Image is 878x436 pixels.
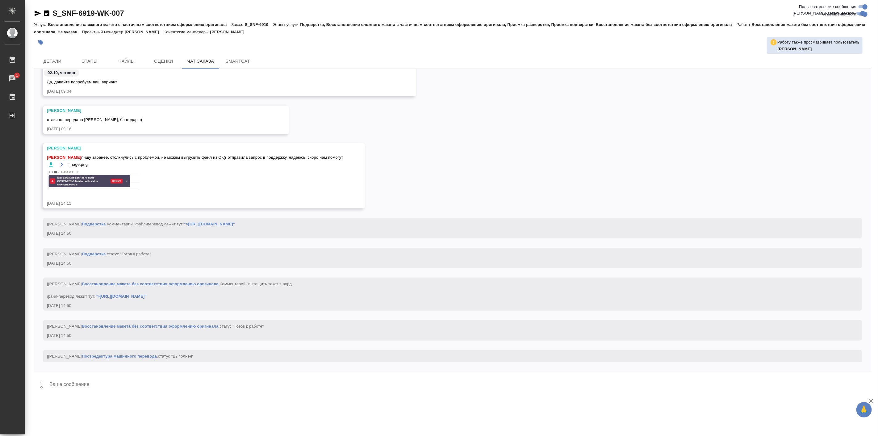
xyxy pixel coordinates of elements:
[777,39,859,45] p: Работу также просматривает пользователь
[856,402,872,417] button: 🙏
[220,324,264,329] span: статус "Готов к работе"
[158,354,194,358] span: статус "Выполнен"
[38,57,67,65] span: Детали
[47,303,840,309] div: [DATE] 14:50
[149,57,178,65] span: Оценки
[164,30,210,34] p: Клиентские менеджеры
[107,222,235,226] span: Комментарий "файл-перевод лежит тут:
[245,22,273,27] p: S_SNF-6919
[125,30,164,34] p: [PERSON_NAME]
[47,333,840,339] div: [DATE] 14:50
[822,11,856,17] span: Оповещения-логи
[47,324,264,329] span: [[PERSON_NAME] .
[82,30,125,34] p: Проектный менеджер
[48,70,76,76] p: 02.10, четверг
[47,252,151,256] span: [[PERSON_NAME] .
[47,260,840,266] div: [DATE] 14:50
[43,10,50,17] button: Скопировать ссылку
[34,22,48,27] p: Услуга
[34,36,48,49] button: Добавить тэг
[778,46,859,52] p: Горшкова Валентина
[223,57,253,65] span: SmartCat
[34,10,41,17] button: Скопировать ссылку для ЯМессенджера
[52,9,124,17] a: S_SNF-6919-WK-007
[82,354,157,358] a: Постредактура машинного перевода
[47,126,267,132] div: [DATE] 09:16
[47,222,235,226] span: [[PERSON_NAME] .
[82,282,219,286] a: Восстановление макета без соответствия оформлению оригинала
[58,161,65,168] button: Открыть на драйве
[737,22,752,27] p: Работа
[184,222,235,226] a: ">[URL][DOMAIN_NAME]"
[859,403,869,416] span: 🙏
[186,57,215,65] span: Чат заказа
[47,161,55,168] button: Скачать
[47,117,142,122] span: отлично, передала [PERSON_NAME], благодарю)
[12,72,22,78] span: 1
[793,10,854,16] span: [PERSON_NAME] детали заказа
[232,22,245,27] p: Заказ:
[47,171,140,190] img: image.png
[778,47,812,51] b: [PERSON_NAME]
[47,88,395,94] div: [DATE] 09:04
[69,161,88,168] span: image.png
[47,282,292,299] span: [[PERSON_NAME] .
[210,30,249,34] p: [PERSON_NAME]
[107,252,151,256] span: статус "Готов к работе"
[112,57,141,65] span: Файлы
[2,71,23,86] a: 1
[95,294,147,299] a: ">[URL][DOMAIN_NAME]"
[799,4,856,10] span: Пользовательские сообщения
[47,354,194,358] span: [[PERSON_NAME] .
[75,57,104,65] span: Этапы
[82,324,219,329] a: Восстановление макета без соответствия оформлению оригинала
[47,107,267,114] div: [PERSON_NAME]
[48,22,231,27] p: Восстановление сложного макета с частичным соответствием оформлению оригинала
[300,22,737,27] p: Подверстка, Восстановление сложного макета с частичным соответствием оформлению оригинала, Приемк...
[273,22,300,27] p: Этапы услуги
[47,200,343,207] div: [DATE] 14:11
[47,145,343,151] div: [PERSON_NAME]
[47,154,343,161] span: пишу заранее, столкнулись с проблемой, не можем выгрузить файл из СК(( отправила запрос в поддерж...
[82,222,106,226] a: Подверстка
[82,252,106,256] a: Подверстка
[47,155,81,160] span: [PERSON_NAME]
[47,230,840,237] div: [DATE] 14:50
